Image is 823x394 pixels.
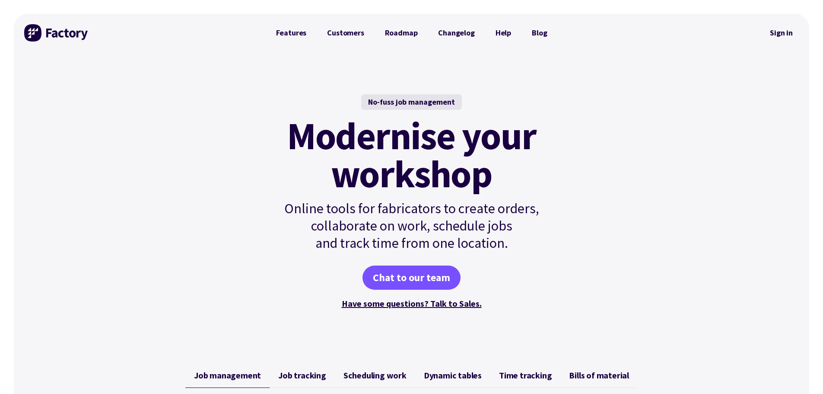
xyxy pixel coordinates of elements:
img: Factory [24,24,89,42]
a: Features [266,24,317,42]
a: Roadmap [375,24,428,42]
a: Have some questions? Talk to Sales. [342,298,482,309]
span: Scheduling work [343,370,407,381]
span: Time tracking [499,370,552,381]
span: Job tracking [278,370,326,381]
mark: Modernise your workshop [287,117,536,193]
nav: Primary Navigation [266,24,558,42]
a: Chat to our team [362,266,461,290]
nav: Secondary Navigation [764,23,799,43]
span: Bills of material [569,370,629,381]
a: Customers [317,24,374,42]
a: Help [485,24,521,42]
a: Changelog [428,24,485,42]
a: Sign in [764,23,799,43]
p: Online tools for fabricators to create orders, collaborate on work, schedule jobs and track time ... [266,200,558,252]
span: Dynamic tables [424,370,482,381]
div: No-fuss job management [361,94,462,110]
a: Blog [521,24,557,42]
span: Job management [194,370,261,381]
